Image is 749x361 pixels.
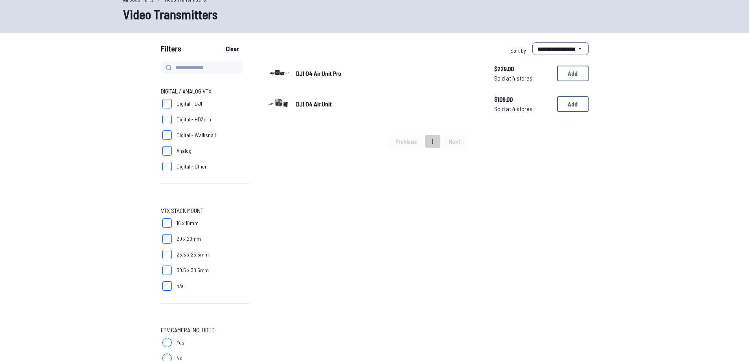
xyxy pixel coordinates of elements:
[162,146,172,156] input: Analog
[296,69,482,78] a: DJI O4 Air Unit Pro
[296,99,482,109] a: DJI O4 Air Unit
[162,250,172,259] input: 25.5 x 25.5mm
[219,42,245,55] button: Clear
[296,70,341,77] span: DJI O4 Air Unit Pro
[494,104,551,114] span: Sold at 4 stores
[268,61,290,83] img: image
[177,266,209,274] span: 30.5 x 30.5mm
[557,66,589,81] button: Add
[557,96,589,112] button: Add
[162,130,172,140] input: Digital - Walksnail
[268,92,290,114] img: image
[177,147,191,155] span: Analog
[177,131,216,139] span: Digital - Walksnail
[296,100,332,108] span: DJI O4 Air Unit
[177,339,184,346] span: Yes
[177,100,202,108] span: Digital - DJI
[268,92,290,116] a: image
[177,219,199,227] span: 16 x 16mm
[177,163,207,170] span: Digital - Other
[162,162,172,171] input: Digital - Other
[162,218,172,228] input: 16 x 16mm
[268,61,290,86] a: image
[161,206,203,215] span: VTX Stack Mount
[425,135,440,148] button: 1
[162,266,172,275] input: 30.5 x 30.5mm
[532,42,589,55] select: Sort by
[162,234,172,244] input: 20 x 20mm
[494,64,551,73] span: $229.00
[162,99,172,108] input: Digital - DJI
[177,235,201,243] span: 20 x 20mm
[162,281,172,291] input: n/a
[161,42,181,58] span: Filters
[177,282,184,290] span: n/a
[161,86,212,96] span: Digital / Analog VTX
[510,47,526,54] span: Sort by
[177,251,209,258] span: 25.5 x 25.5mm
[123,5,626,24] h1: Video Transmitters
[494,95,551,104] span: $109.00
[162,115,172,124] input: Digital - HDZero
[177,115,211,123] span: Digital - HDZero
[494,73,551,83] span: Sold at 4 stores
[161,325,215,335] span: FPV Camera Included
[162,338,172,347] input: Yes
